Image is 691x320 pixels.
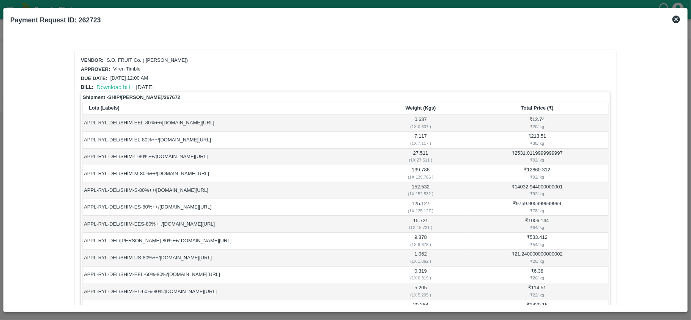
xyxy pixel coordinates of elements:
[83,165,375,182] td: APPL-RYL-DEL/SHIM-M-80%++/[DOMAIN_NAME][URL]
[375,165,466,182] td: 139.786
[466,115,608,132] td: ₹ 12.74
[83,94,180,101] strong: Shipment - SHIP/[PERSON_NAME]/367672
[375,249,466,266] td: 1.062
[96,84,130,90] a: Download bill
[10,16,101,24] b: Payment Request ID: 262723
[466,182,608,199] td: ₹ 14032.944000000001
[467,174,607,180] div: ₹ 92 / kg
[375,283,466,300] td: 5.205
[81,66,110,72] span: Approver:
[376,258,465,265] div: ( 1 X 1.062 )
[466,283,608,300] td: ₹ 114.51
[466,149,608,165] td: ₹ 2531.0119999999997
[521,105,554,111] b: Total Price (₹)
[83,249,375,266] td: APPL-RYL-DEL/SHIM-US-80%++/[DOMAIN_NAME][URL]
[376,190,465,197] div: ( 1 X 152.532 )
[375,115,466,132] td: 0.637
[466,233,608,249] td: ₹ 533.412
[375,267,466,283] td: 0.319
[375,199,466,216] td: 125.127
[83,199,375,216] td: APPL-RYL-DEL/SHIM-ES-80%++/[DOMAIN_NAME][URL]
[467,123,607,130] div: ₹ 20 / kg
[83,267,375,283] td: APPL-RYL-DEL/SHIM-EEL-60%-80%/[DOMAIN_NAME][URL]
[113,66,140,73] p: Viren Timble
[466,132,608,148] td: ₹ 213.51
[375,300,466,317] td: 20.288
[467,157,607,163] div: ₹ 92 / kg
[466,199,608,216] td: ₹ 9759.905999999999
[466,300,608,317] td: ₹ 1420.16
[89,105,120,111] b: Lots (Labels)
[406,105,436,111] b: Weight (Kgs)
[376,207,465,214] div: ( 1 X 125.127 )
[81,75,107,81] span: Due date:
[375,149,466,165] td: 27.511
[136,84,154,90] span: [DATE]
[83,283,375,300] td: APPL-RYL-DEL/SHIM-EL-60%-80%/[DOMAIN_NAME][URL]
[375,216,466,232] td: 15.721
[376,241,465,248] div: ( 1 X 9.878 )
[466,249,608,266] td: ₹ 21.240000000000002
[375,132,466,148] td: 7.117
[467,275,607,281] div: ₹ 20 / kg
[83,300,375,317] td: APPL-RYL-DEL/SHIM-L-60%-80%/[DOMAIN_NAME][URL]
[375,182,466,199] td: 152.532
[466,267,608,283] td: ₹ 6.38
[83,132,375,148] td: APPL-RYL-DEL/SHIM-EL-80%++/[DOMAIN_NAME][URL]
[376,157,465,163] div: ( 1 X 27.511 )
[376,292,465,298] div: ( 1 X 5.205 )
[466,216,608,232] td: ₹ 1006.144
[375,233,466,249] td: 9.878
[83,233,375,249] td: APPL-RYL-DEL/[PERSON_NAME]-80%++/[DOMAIN_NAME][URL]
[376,224,465,231] div: ( 1 X 15.721 )
[376,140,465,147] div: ( 1 X 7.117 )
[467,241,607,248] div: ₹ 54 / kg
[467,258,607,265] div: ₹ 20 / kg
[467,292,607,298] div: ₹ 22 / kg
[83,149,375,165] td: APPL-RYL-DEL/SHIM-L-80%++/[DOMAIN_NAME][URL]
[467,207,607,214] div: ₹ 78 / kg
[467,140,607,147] div: ₹ 30 / kg
[376,174,465,180] div: ( 1 X 139.786 )
[376,123,465,130] div: ( 1 X 0.637 )
[466,165,608,182] td: ₹ 12860.312
[83,216,375,232] td: APPL-RYL-DEL/SHIM-EES-80%++/[DOMAIN_NAME][URL]
[467,190,607,197] div: ₹ 92 / kg
[83,115,375,132] td: APPL-RYL-DEL/SHIM-EEL-80%++/[DOMAIN_NAME][URL]
[83,182,375,199] td: APPL-RYL-DEL/SHIM-S-80%++/[DOMAIN_NAME][URL]
[467,224,607,231] div: ₹ 64 / kg
[107,57,188,64] p: S.O. FRUIT Co. ( [PERSON_NAME])
[110,75,148,82] p: [DATE] 12:00 AM
[376,275,465,281] div: ( 1 X 0.319 )
[81,84,93,90] span: Bill:
[81,57,104,63] span: Vendor:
